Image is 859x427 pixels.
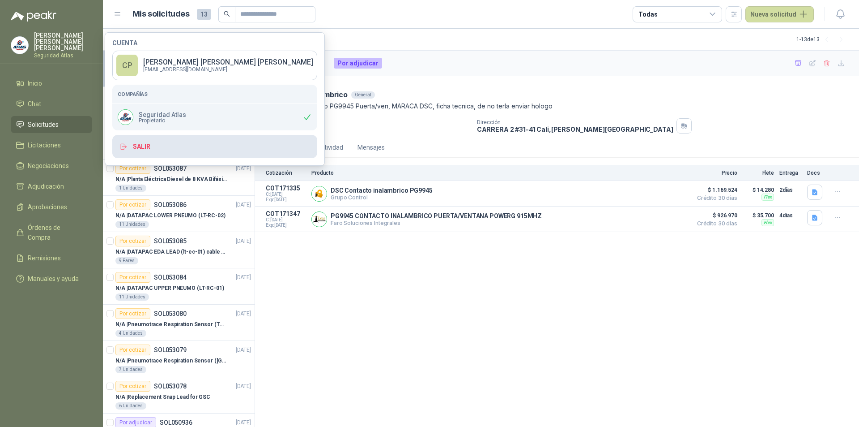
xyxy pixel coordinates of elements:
[118,90,312,98] h5: Compañías
[28,120,59,129] span: Solicitudes
[693,195,737,201] span: Crédito 30 días
[351,91,375,99] div: General
[154,238,187,244] p: SOL053085
[743,185,774,195] p: $ 14.280
[11,157,92,174] a: Negociaciones
[477,119,673,125] p: Dirección
[11,11,56,22] img: Logo peakr
[743,210,774,221] p: $ 35.700
[236,382,251,391] p: [DATE]
[143,59,313,66] p: [PERSON_NAME] [PERSON_NAME] [PERSON_NAME]
[28,202,67,212] span: Aprobaciones
[331,212,542,220] p: PG9945 CONTACTO INALAMBRICO PUERTA/VENTANA POWERG 915MHZ
[112,40,317,46] h4: Cuenta
[115,293,149,301] div: 11 Unidades
[28,99,41,109] span: Chat
[112,135,317,158] button: Salir
[28,181,64,191] span: Adjudicación
[266,101,848,111] p: Contacto inalambrico PG9945 Puerta/ven, MARACA DSC, ficha tecnica, de no terla enviar hologo
[743,170,774,176] p: Flete
[693,185,737,195] span: $ 1.169.524
[115,257,138,264] div: 9 Pares
[236,164,251,173] p: [DATE]
[224,11,230,17] span: search
[154,347,187,353] p: SOL053079
[11,178,92,195] a: Adjudicación
[28,78,42,88] span: Inicio
[779,185,802,195] p: 2 días
[103,268,255,305] a: Por cotizarSOL053084[DATE] N/A |DATAPAC UPPER PNEUMO (LT-RC-01)11 Unidades
[112,104,317,130] div: Company LogoSeguridad AtlasPropietario
[115,330,146,337] div: 4 Unidades
[11,37,28,54] img: Company Logo
[266,118,470,125] p: Cantidad
[266,185,306,192] p: COT171335
[334,58,382,69] div: Por adjudicar
[11,219,92,246] a: Órdenes de Compra
[132,8,190,21] h1: Mis solicitudes
[115,185,146,192] div: 1 Unidades
[115,221,149,228] div: 11 Unidades
[115,248,227,256] p: N/A | DATAPAC EDA LEAD (lt-ec-01) cable + placa
[266,170,306,176] p: Cotización
[761,219,774,226] div: Flex
[236,310,251,318] p: [DATE]
[236,346,251,354] p: [DATE]
[266,217,306,223] span: C: [DATE]
[28,274,79,284] span: Manuales y ayuda
[745,6,814,22] button: Nueva solicitud
[807,170,825,176] p: Docs
[236,418,251,427] p: [DATE]
[115,308,150,319] div: Por cotizar
[331,194,433,201] p: Grupo Control
[11,270,92,287] a: Manuales y ayuda
[103,160,255,196] a: Por cotizarSOL053087[DATE] N/A |Planta Eléctrica Diesel de 8 KVA Bifásica1 Unidades
[266,223,306,228] span: Exp: [DATE]
[357,142,385,152] div: Mensajes
[154,274,187,280] p: SOL053084
[115,402,146,410] div: 6 Unidades
[236,237,251,246] p: [DATE]
[139,118,186,123] span: Propietario
[115,199,150,210] div: Por cotizar
[236,273,251,282] p: [DATE]
[103,196,255,232] a: Por cotizarSOL053086[DATE] N/A |DATAPAC LOWER PNEUMO (LT-RC-02)11 Unidades
[11,95,92,112] a: Chat
[115,381,150,392] div: Por cotizar
[796,32,848,47] div: 1 - 13 de 13
[11,75,92,92] a: Inicio
[34,32,92,51] p: [PERSON_NAME] [PERSON_NAME] [PERSON_NAME]
[311,170,687,176] p: Producto
[103,377,255,414] a: Por cotizarSOL053078[DATE] N/A |Replacement Snap Lead for GSC6 Unidades
[312,212,327,227] img: Company Logo
[693,210,737,221] span: $ 926.970
[11,250,92,267] a: Remisiones
[118,110,133,125] img: Company Logo
[779,210,802,221] p: 4 días
[11,137,92,154] a: Licitaciones
[236,201,251,209] p: [DATE]
[115,357,227,365] p: N/A | Pneumotrace Respiration Sensor ([GEOGRAPHIC_DATA])
[28,140,61,150] span: Licitaciones
[103,305,255,341] a: Por cotizarSOL053080[DATE] N/A |Pneumotrace Respiration Sensor (THOR)4 Unidades
[115,345,150,355] div: Por cotizar
[160,419,192,426] p: SOL050936
[266,90,348,99] p: 1 | contacto inalámbrico
[693,221,737,226] span: Crédito 30 días
[266,197,306,203] span: Exp: [DATE]
[312,186,327,201] img: Company Logo
[115,175,227,184] p: N/A | Planta Eléctrica Diesel de 8 KVA Bifásica
[115,393,210,401] p: N/A | Replacement Snap Lead for GSC
[197,9,211,20] span: 13
[761,194,774,201] div: Flex
[779,170,802,176] p: Entrega
[115,320,227,329] p: N/A | Pneumotrace Respiration Sensor (THOR)
[115,163,150,174] div: Por cotizar
[103,232,255,268] a: Por cotizarSOL053085[DATE] N/A |DATAPAC EDA LEAD (lt-ec-01) cable + placa9 Pares
[139,112,186,118] p: Seguridad Atlas
[115,272,150,283] div: Por cotizar
[266,192,306,197] span: C: [DATE]
[115,211,225,220] p: N/A | DATAPAC LOWER PNEUMO (LT-RC-02)
[11,116,92,133] a: Solicitudes
[28,223,84,242] span: Órdenes de Compra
